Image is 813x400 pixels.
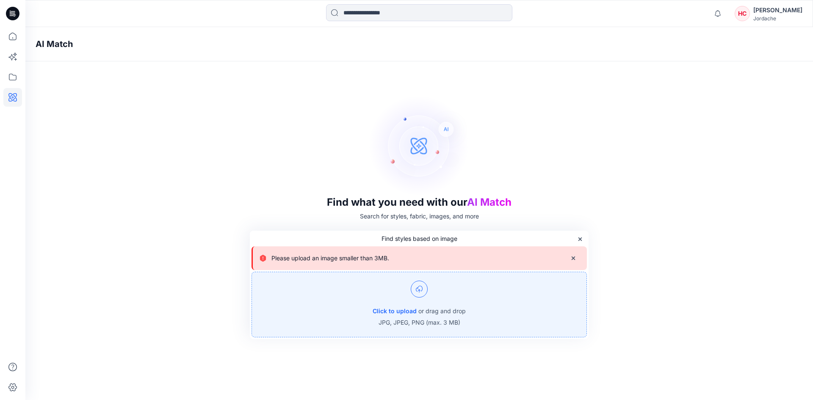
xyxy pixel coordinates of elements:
[467,196,512,208] span: AI Match
[382,234,457,243] p: Find styles based on image
[327,196,512,208] h3: Find what you need with our
[753,15,802,22] div: Jordache
[373,306,417,316] button: Click to upload
[411,281,428,298] img: AI Search Upload Image
[36,39,73,49] h4: AI Match
[271,253,389,263] p: Please upload an image smaller than 3MB.
[379,318,460,327] p: JPG, JPEG, PNG (max. 3 MB)
[735,6,750,21] div: HC
[368,95,470,196] img: AI Search
[360,212,479,221] p: Search for styles, fabric, images, and more
[753,5,802,15] div: [PERSON_NAME]
[418,306,466,316] p: or drag and drop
